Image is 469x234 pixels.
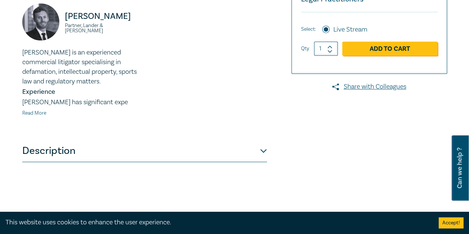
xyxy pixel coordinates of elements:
[22,88,55,96] strong: Experience
[314,42,338,56] input: 1
[22,98,140,107] p: [PERSON_NAME] has significant expe
[291,82,447,92] a: Share with Colleagues
[6,218,427,227] div: This website uses cookies to enhance the user experience.
[65,23,140,33] small: Partner, Lander & [PERSON_NAME]
[301,25,316,33] span: Select:
[22,48,140,86] p: [PERSON_NAME] is an experienced commercial litigator specialising in defamation, intellectual pro...
[301,45,309,53] label: Qty
[333,25,367,34] label: Live Stream
[22,3,59,40] img: https://s3.ap-southeast-2.amazonaws.com/leo-cussen-store-production-content/Contacts/Scott%20Trae...
[456,140,463,196] span: Can we help ?
[22,140,267,162] button: Description
[65,10,140,22] p: [PERSON_NAME]
[342,42,437,56] a: Add to Cart
[439,217,463,228] button: Accept cookies
[22,110,46,116] a: Read More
